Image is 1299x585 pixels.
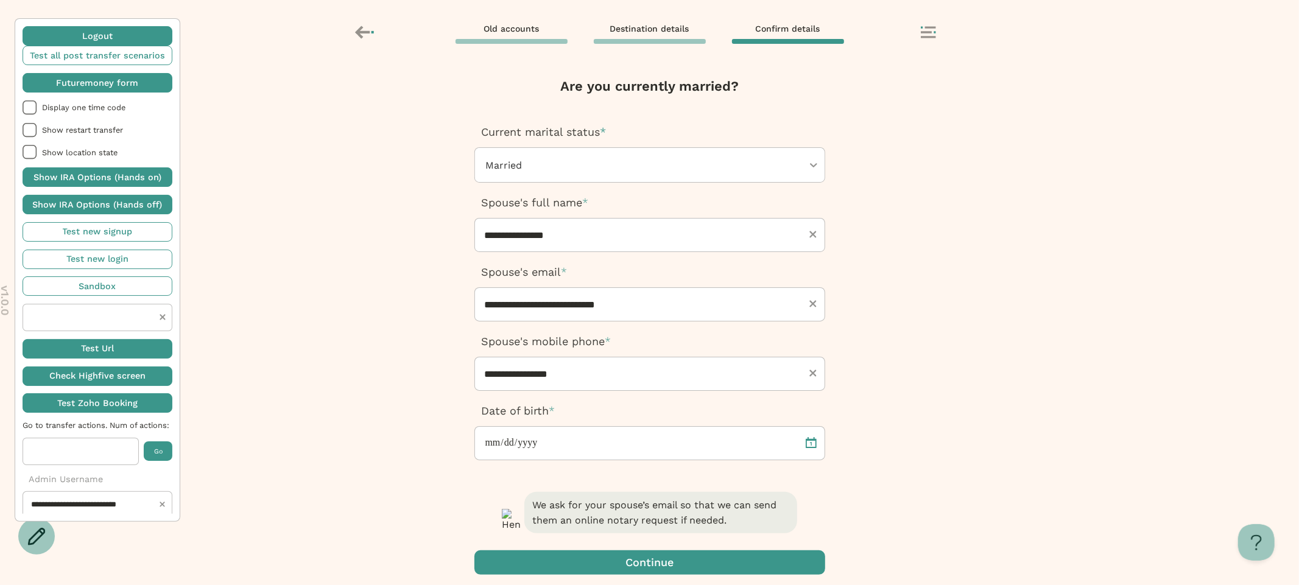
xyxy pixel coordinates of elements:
[23,26,172,46] button: Logout
[23,145,172,159] li: Show location state
[42,125,172,135] span: Show restart transfer
[474,195,825,211] p: Spouse's full name
[23,421,172,430] span: Go to transfer actions. Num of actions:
[474,550,825,575] button: Continue
[524,492,797,533] span: We ask for your spouse’s email so that we can send them an online notary request if needed.
[23,167,172,187] button: Show IRA Options (Hands on)
[23,123,172,138] li: Show restart transfer
[560,77,739,96] h2: Are you currently married?
[23,366,172,386] button: Check Highfive screen
[23,250,172,269] button: Test new login
[23,473,172,486] p: Admin Username
[42,103,172,112] span: Display one time code
[756,23,820,34] span: Confirm details
[474,334,825,349] p: Spouse's mobile phone
[484,23,539,34] span: Old accounts
[23,393,172,413] button: Test Zoho Booking
[23,339,172,359] button: Test Url
[474,403,825,419] p: Date of birth
[23,73,172,93] button: Futuremoney form
[23,222,172,242] button: Test new signup
[23,100,172,115] li: Display one time code
[482,125,600,138] span: Current marital status
[502,509,521,533] img: Henry - retirement transfer assistant
[610,23,689,34] span: Destination details
[474,264,825,280] p: Spouse's email
[42,148,172,157] span: Show location state
[23,276,172,296] button: Sandbox
[23,46,172,65] button: Test all post transfer scenarios
[23,195,172,214] button: Show IRA Options (Hands off)
[1238,524,1275,561] iframe: Help Scout Beacon - Open
[144,441,172,461] button: Go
